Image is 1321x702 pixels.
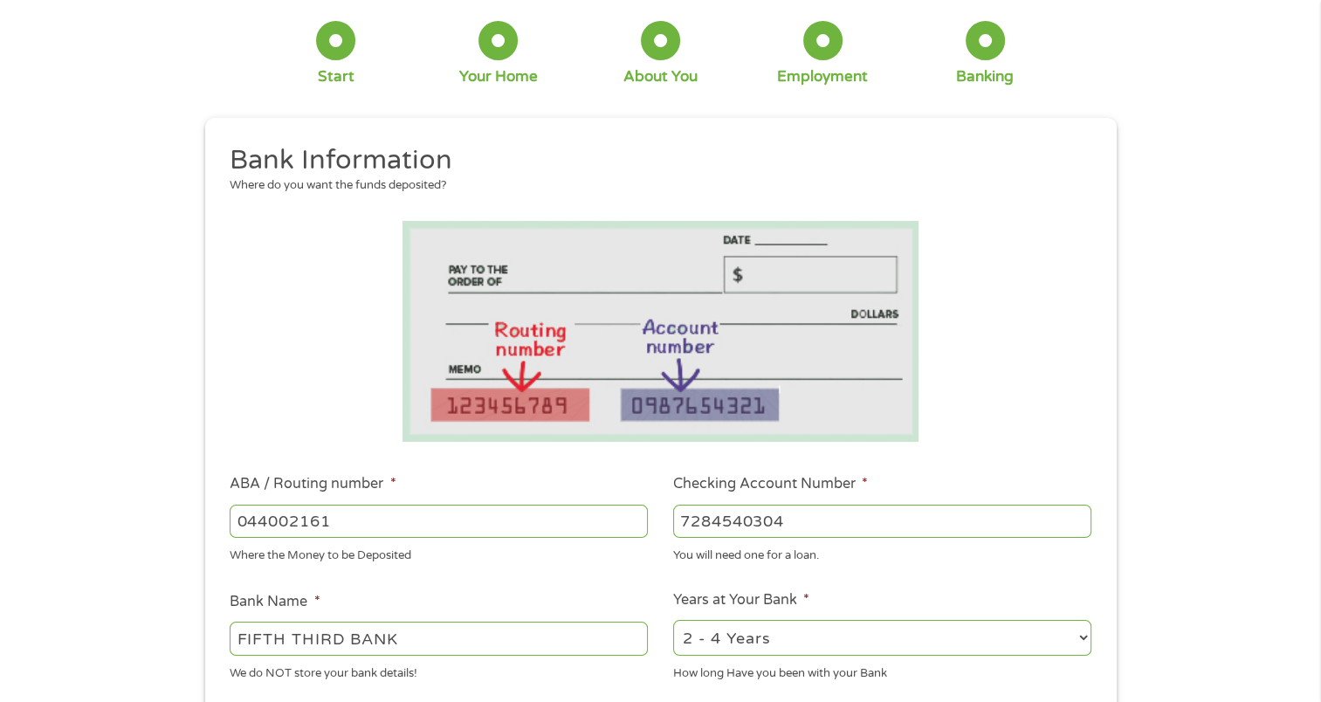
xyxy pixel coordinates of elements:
[623,67,698,86] div: About You
[956,67,1014,86] div: Banking
[673,658,1091,682] div: How long Have you been with your Bank
[230,593,320,611] label: Bank Name
[230,541,648,565] div: Where the Money to be Deposited
[230,143,1078,178] h2: Bank Information
[673,475,868,493] label: Checking Account Number
[673,541,1091,565] div: You will need one for a loan.
[777,67,868,86] div: Employment
[402,221,919,442] img: Routing number location
[673,505,1091,538] input: 345634636
[230,475,396,493] label: ABA / Routing number
[459,67,538,86] div: Your Home
[318,67,354,86] div: Start
[230,658,648,682] div: We do NOT store your bank details!
[230,505,648,538] input: 263177916
[230,177,1078,195] div: Where do you want the funds deposited?
[673,591,809,609] label: Years at Your Bank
